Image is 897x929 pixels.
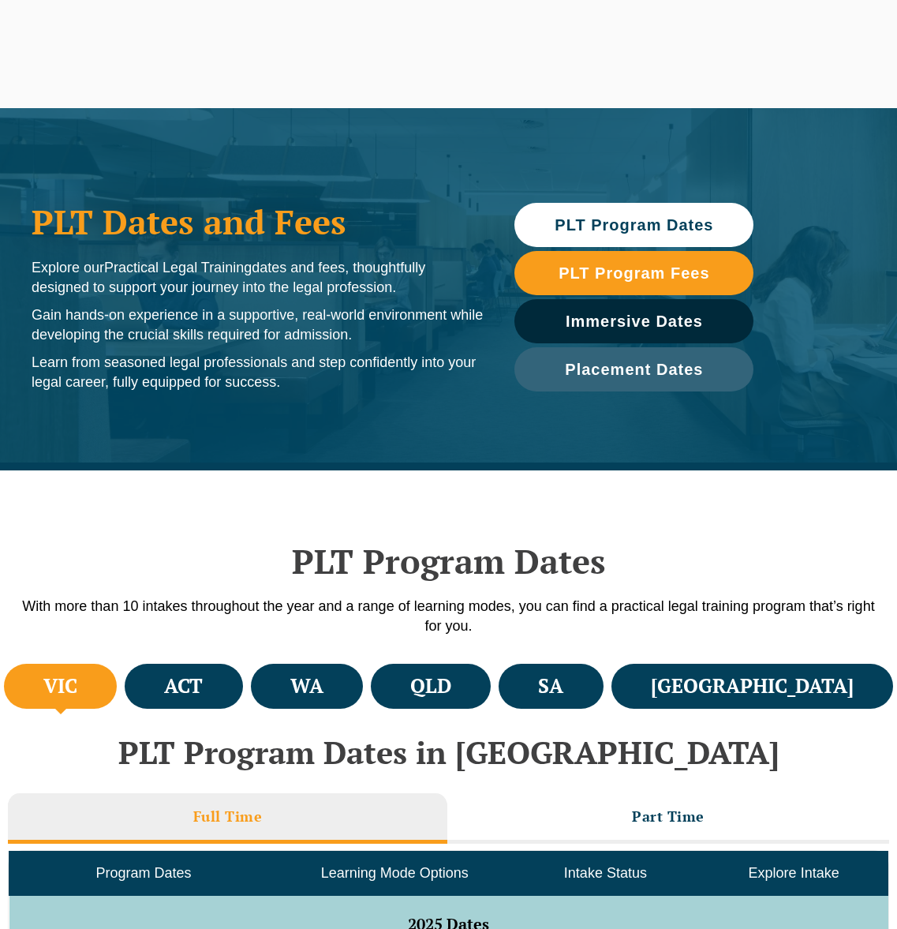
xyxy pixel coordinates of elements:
span: Immersive Dates [566,313,703,329]
p: Learn from seasoned legal professionals and step confidently into your legal career, fully equipp... [32,353,483,392]
h4: QLD [410,673,451,699]
a: PLT Program Fees [514,251,753,295]
span: PLT Program Dates [555,217,713,233]
span: Intake Status [564,865,647,881]
p: Explore our dates and fees, thoughtfully designed to support your journey into the legal profession. [32,258,483,298]
h4: ACT [164,673,203,699]
span: Learning Mode Options [321,865,469,881]
span: Placement Dates [565,361,703,377]
h2: PLT Program Dates [16,541,881,581]
span: Practical Legal Training [104,260,252,275]
h1: PLT Dates and Fees [32,202,483,242]
p: Gain hands-on experience in a supportive, real-world environment while developing the crucial ski... [32,305,483,345]
h3: Part Time [632,807,705,826]
a: Placement Dates [514,347,753,391]
h4: WA [290,673,323,699]
span: Explore Intake [749,865,839,881]
a: PLT Program Dates [514,203,753,247]
a: Immersive Dates [514,299,753,343]
p: With more than 10 intakes throughout the year and a range of learning modes, you can find a pract... [16,597,881,636]
h4: VIC [43,673,77,699]
h3: Full Time [193,807,263,826]
h4: SA [538,673,563,699]
span: Program Dates [95,865,191,881]
h4: [GEOGRAPHIC_DATA] [651,673,854,699]
span: PLT Program Fees [559,265,709,281]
